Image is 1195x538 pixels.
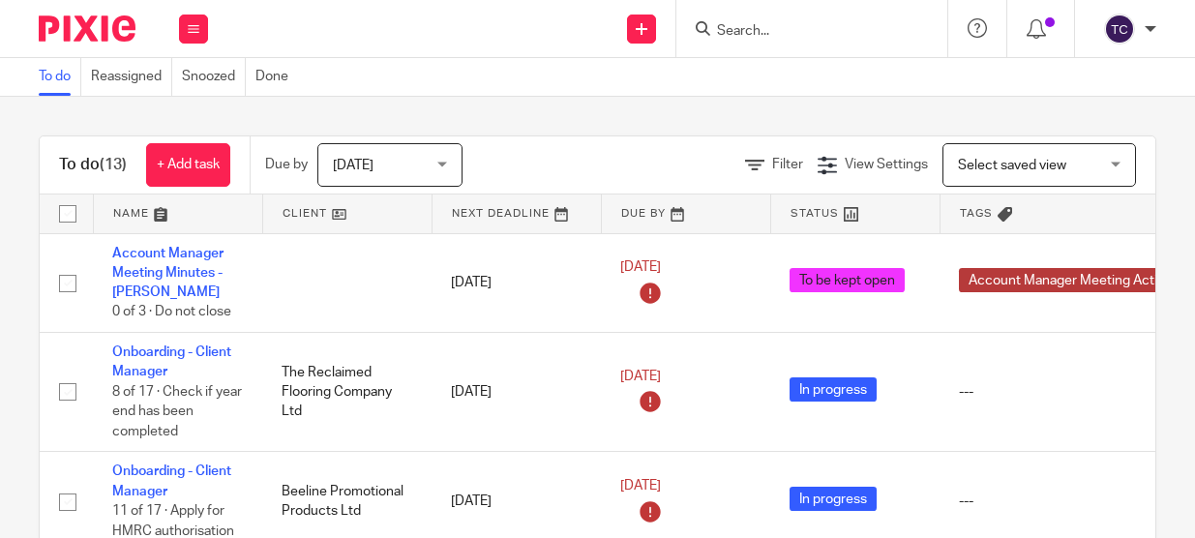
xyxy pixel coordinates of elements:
span: Tags [960,208,993,219]
span: In progress [790,377,877,402]
span: To be kept open [790,268,905,292]
div: --- [959,492,1194,511]
span: 8 of 17 · Check if year end has been completed [112,385,242,438]
td: [DATE] [432,233,601,333]
a: + Add task [146,143,230,187]
img: svg%3E [1104,14,1135,45]
td: [DATE] [432,333,601,452]
span: [DATE] [620,479,661,493]
span: (13) [100,157,127,172]
input: Search [715,23,889,41]
span: 0 of 3 · Do not close [112,306,231,319]
span: [DATE] [333,159,373,172]
a: Snoozed [182,58,246,96]
span: In progress [790,487,877,511]
span: View Settings [845,158,928,171]
img: Pixie [39,15,135,42]
span: Filter [772,158,803,171]
a: Onboarding - Client Manager [112,345,231,378]
td: The Reclaimed Flooring Company Ltd [262,333,432,452]
a: Account Manager Meeting Minutes - [PERSON_NAME] [112,247,224,300]
a: Done [255,58,298,96]
p: Due by [265,155,308,174]
h1: To do [59,155,127,175]
span: [DATE] [620,370,661,383]
a: To do [39,58,81,96]
a: Reassigned [91,58,172,96]
span: Select saved view [958,159,1066,172]
span: [DATE] [620,260,661,274]
div: --- [959,382,1194,402]
span: Account Manager Meeting Actions [959,268,1189,292]
a: Onboarding - Client Manager [112,464,231,497]
span: 11 of 17 · Apply for HMRC authorisation [112,504,234,538]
